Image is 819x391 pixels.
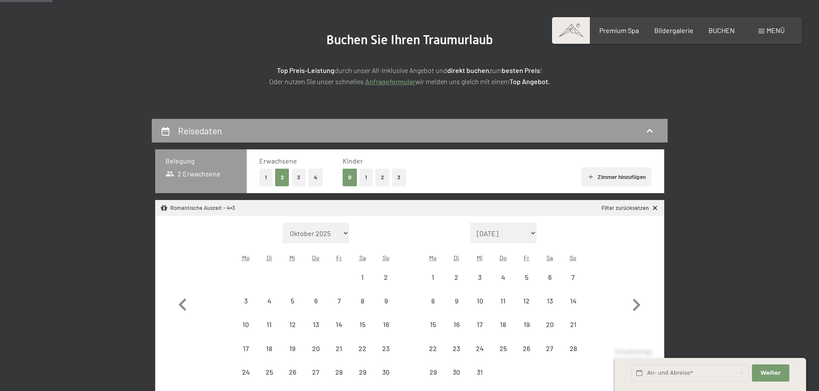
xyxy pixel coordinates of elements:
[304,337,328,360] div: Thu Nov 20 2025
[234,313,258,336] div: Mon Nov 10 2025
[491,313,515,336] div: Anreise nicht möglich
[258,369,280,390] div: 25
[422,345,444,367] div: 22
[352,369,373,390] div: 29
[351,266,374,289] div: Anreise nicht möglich
[429,254,437,261] abbr: Montag
[561,289,585,312] div: Anreise nicht möglich
[599,26,639,34] span: Premium Spa
[515,297,537,319] div: 12
[195,65,625,87] p: durch unser All-inklusive Angebot und zum ! Oder nutzen Sie unser schnelles wir melden uns gleich...
[281,337,304,360] div: Anreise nicht möglich
[160,204,168,212] svg: Angebot/Paket
[492,274,514,295] div: 4
[515,337,538,360] div: Anreise nicht möglich
[281,289,304,312] div: Anreise nicht möglich
[234,361,258,384] div: Mon Nov 24 2025
[538,266,561,289] div: Sat Dec 06 2025
[328,321,350,343] div: 14
[561,266,585,289] div: Sun Dec 07 2025
[374,337,397,360] div: Anreise nicht möglich
[445,361,468,384] div: Tue Dec 30 2025
[234,289,258,312] div: Anreise nicht möglich
[421,337,445,360] div: Anreise nicht möglich
[281,361,304,384] div: Anreise nicht möglich
[445,266,468,289] div: Tue Dec 02 2025
[304,289,328,312] div: Anreise nicht möglich
[468,361,491,384] div: Wed Dec 31 2025
[351,337,374,360] div: Anreise nicht möglich
[421,266,445,289] div: Anreise nicht möglich
[328,337,351,360] div: Fri Nov 21 2025
[374,313,397,336] div: Sun Nov 16 2025
[375,297,396,319] div: 9
[709,26,735,34] span: BUCHEN
[235,297,257,319] div: 3
[422,369,444,390] div: 29
[468,337,491,360] div: Anreise nicht möglich
[515,337,538,360] div: Fri Dec 26 2025
[304,361,328,384] div: Anreise nicht möglich
[328,361,351,384] div: Fri Nov 28 2025
[468,266,491,289] div: Anreise nicht möglich
[447,66,489,74] strong: direkt buchen
[258,361,281,384] div: Tue Nov 25 2025
[275,169,289,186] button: 2
[509,77,550,85] strong: Top Angebot.
[328,337,351,360] div: Anreise nicht möglich
[538,289,561,312] div: Anreise nicht möglich
[328,345,350,367] div: 21
[561,313,585,336] div: Anreise nicht möglich
[491,337,515,360] div: Anreise nicht möglich
[538,337,561,360] div: Anreise nicht möglich
[515,313,538,336] div: Fri Dec 19 2025
[328,369,350,390] div: 28
[282,321,303,343] div: 12
[570,254,577,261] abbr: Sonntag
[538,337,561,360] div: Sat Dec 27 2025
[561,266,585,289] div: Anreise nicht möglich
[351,266,374,289] div: Sat Nov 01 2025
[258,321,280,343] div: 11
[304,313,328,336] div: Anreise nicht möglich
[421,337,445,360] div: Mon Dec 22 2025
[468,313,491,336] div: Wed Dec 17 2025
[546,254,553,261] abbr: Samstag
[421,313,445,336] div: Anreise nicht möglich
[374,266,397,289] div: Sun Nov 02 2025
[258,313,281,336] div: Anreise nicht möglich
[282,345,303,367] div: 19
[615,348,652,355] span: Schnellanfrage
[258,297,280,319] div: 4
[304,337,328,360] div: Anreise nicht möglich
[281,289,304,312] div: Wed Nov 05 2025
[767,26,785,34] span: Menü
[562,321,584,343] div: 21
[624,223,649,384] button: Nächster Monat
[761,369,781,377] span: Weiter
[258,289,281,312] div: Anreise nicht möglich
[281,313,304,336] div: Wed Nov 12 2025
[328,361,351,384] div: Anreise nicht möglich
[469,274,491,295] div: 3
[468,313,491,336] div: Anreise nicht möglich
[445,337,468,360] div: Tue Dec 23 2025
[365,77,415,85] a: Anfrageformular
[421,266,445,289] div: Mon Dec 01 2025
[326,32,493,47] span: Buchen Sie Ihren Traumurlaub
[281,337,304,360] div: Wed Nov 19 2025
[539,321,561,343] div: 20
[515,289,538,312] div: Fri Dec 12 2025
[352,321,373,343] div: 15
[374,266,397,289] div: Anreise nicht möglich
[538,313,561,336] div: Anreise nicht möglich
[166,169,221,179] span: 2 Erwachsene
[375,345,396,367] div: 23
[561,337,585,360] div: Anreise nicht möglich
[328,289,351,312] div: Anreise nicht möglich
[234,337,258,360] div: Anreise nicht möglich
[352,345,373,367] div: 22
[515,274,537,295] div: 5
[351,337,374,360] div: Sat Nov 22 2025
[445,266,468,289] div: Anreise nicht möglich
